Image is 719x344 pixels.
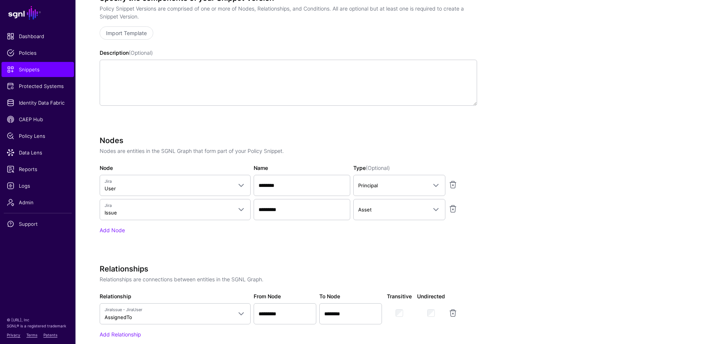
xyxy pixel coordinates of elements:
[7,99,69,106] span: Identity Data Fabric
[358,207,372,213] span: Asset
[7,323,69,329] p: SGNL® is a registered trademark
[100,227,125,233] a: Add Node
[43,333,57,337] a: Patents
[7,149,69,156] span: Data Lens
[2,145,74,160] a: Data Lens
[100,331,141,338] a: Add Relationship
[7,165,69,173] span: Reports
[2,29,74,44] a: Dashboard
[2,95,74,110] a: Identity Data Fabric
[7,317,69,323] p: © [URL], Inc
[353,164,390,172] label: Type
[417,292,445,300] label: Undirected
[7,220,69,228] span: Support
[254,164,268,172] label: Name
[2,112,74,127] a: CAEP Hub
[2,79,74,94] a: Protected Systems
[105,202,232,209] span: Jira
[100,164,113,172] label: Node
[100,49,153,57] label: Description
[7,49,69,57] span: Policies
[105,314,132,320] span: AssignedTo
[7,32,69,40] span: Dashboard
[2,195,74,210] a: Admin
[26,333,37,337] a: Terms
[100,264,477,273] h3: Relationships
[7,182,69,190] span: Logs
[2,128,74,143] a: Policy Lens
[319,292,340,300] label: To Node
[100,5,477,20] p: Policy Snippet Versions are comprised of one or more of Nodes, Relationships, and Conditions. All...
[105,178,232,185] span: Jira
[254,292,281,300] label: From Node
[7,132,69,140] span: Policy Lens
[100,147,477,155] p: Nodes are entities in the SGNL Graph that form part of your Policy Snippet.
[7,82,69,90] span: Protected Systems
[5,5,71,21] a: SGNL
[100,275,477,283] p: Relationships are connections between entities in the SGNL Graph.
[129,49,153,56] span: (Optional)
[358,182,378,188] span: Principal
[100,292,131,300] label: Relationship
[105,210,117,216] span: Issue
[366,165,390,171] span: (Optional)
[2,162,74,177] a: Reports
[105,307,232,313] span: JiraIssue - JiraUser
[7,199,69,206] span: Admin
[7,66,69,73] span: Snippets
[2,45,74,60] a: Policies
[387,292,412,300] label: Transitive
[105,185,116,191] span: User
[7,333,20,337] a: Privacy
[7,116,69,123] span: CAEP Hub
[2,62,74,77] a: Snippets
[100,26,153,40] a: Import Template
[2,178,74,193] a: Logs
[100,136,477,145] h3: Nodes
